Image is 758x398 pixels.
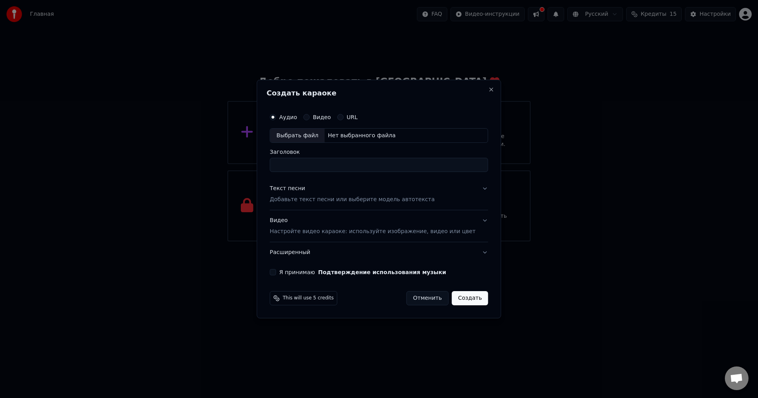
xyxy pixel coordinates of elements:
span: This will use 5 credits [283,295,334,301]
button: Текст песниДобавьте текст песни или выберите модель автотекста [270,179,488,210]
label: Видео [313,114,331,120]
label: Аудио [279,114,297,120]
button: Расширенный [270,242,488,263]
button: Создать [452,291,488,305]
p: Настройте видео караоке: используйте изображение, видео или цвет [270,228,475,235]
div: Выбрать файл [270,129,325,143]
button: ВидеоНастройте видео караоке: используйте изображение, видео или цвет [270,211,488,242]
label: Заголовок [270,149,488,155]
p: Добавьте текст песни или выберите модель автотекста [270,196,435,204]
label: Я принимаю [279,269,446,275]
h2: Создать караоке [266,90,491,97]
button: Отменить [406,291,448,305]
label: URL [347,114,358,120]
div: Нет выбранного файла [325,132,399,140]
div: Видео [270,217,475,236]
button: Я принимаю [318,269,446,275]
div: Текст песни [270,185,305,193]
